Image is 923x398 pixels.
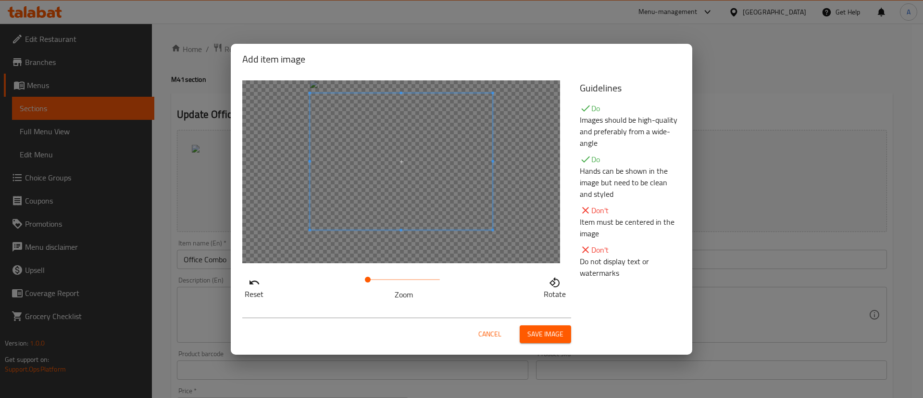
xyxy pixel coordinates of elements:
h2: Add item image [242,51,681,67]
button: Save image [520,325,571,343]
p: Do [580,103,681,114]
p: Hands can be shown in the image but need to be clean and styled [580,165,681,200]
button: Rotate [541,274,568,298]
button: Cancel [474,325,505,343]
p: Don't [580,244,681,256]
p: Do [580,154,681,165]
p: Do not display text or watermarks [580,256,681,279]
span: Cancel [478,328,501,340]
p: Zoom [368,289,440,300]
button: Reset [242,274,266,298]
p: Don't [580,205,681,216]
p: Rotate [544,288,566,300]
p: Item must be centered in the image [580,216,681,239]
h5: Guidelines [580,80,681,96]
p: Reset [245,288,263,300]
span: Save image [527,328,563,340]
p: Images should be high-quality and preferably from a wide-angle [580,114,681,149]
